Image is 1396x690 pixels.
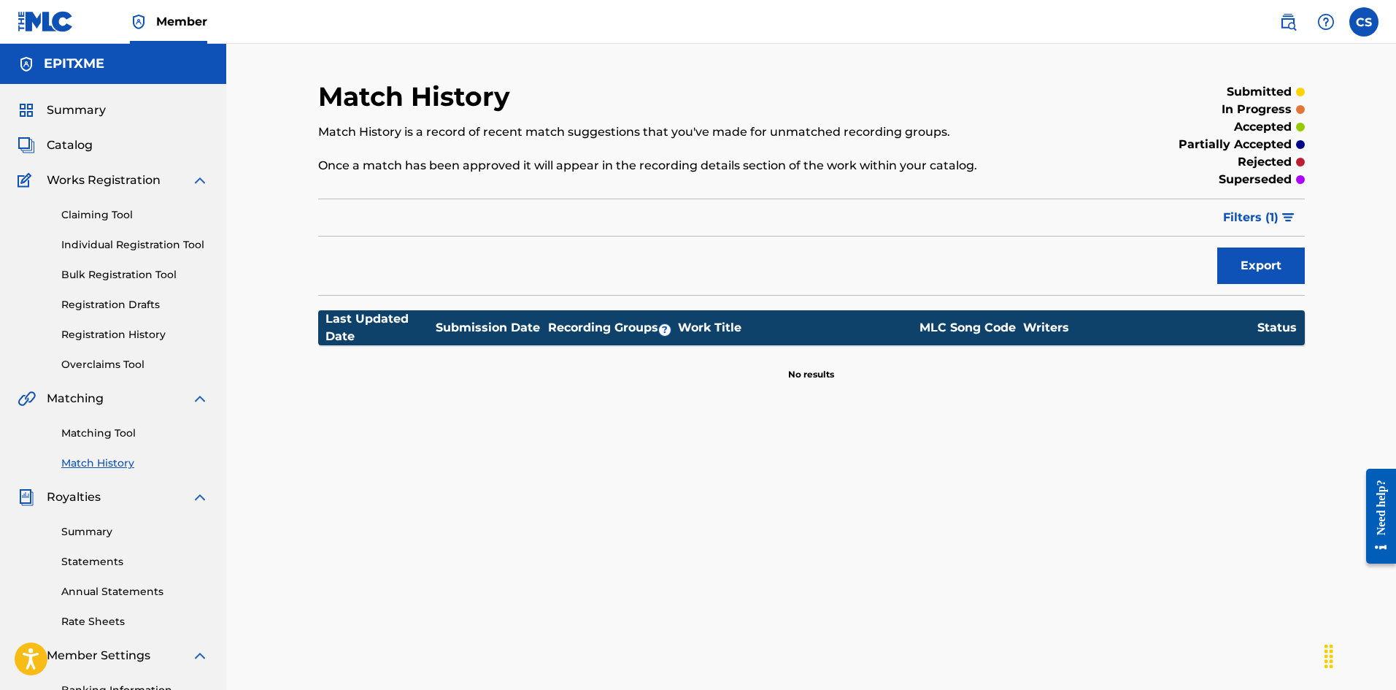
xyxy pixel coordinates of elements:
div: Work Title [678,319,911,337]
a: Statements [61,554,209,570]
p: submitted [1227,83,1292,101]
p: No results [788,350,834,381]
img: filter [1282,213,1295,222]
a: Annual Statements [61,584,209,599]
p: rejected [1238,153,1292,171]
span: Filters ( 1 ) [1223,209,1279,226]
p: Once a match has been approved it will appear in the recording details section of the work within... [318,157,1078,175]
p: partially accepted [1179,136,1292,153]
div: Status [1257,319,1297,337]
a: CatalogCatalog [18,137,93,154]
a: Match History [61,456,209,471]
img: Summary [18,101,35,119]
span: Royalties [47,488,101,506]
div: MLC Song Code [913,319,1022,337]
img: help [1317,13,1335,31]
a: Registration History [61,327,209,342]
a: Public Search [1273,7,1303,37]
a: Matching Tool [61,426,209,441]
h2: Match History [318,80,517,113]
img: expand [191,172,209,189]
div: User Menu [1349,7,1378,37]
div: Writers [1023,319,1257,337]
img: Accounts [18,55,35,73]
div: Drag [1317,635,1341,678]
p: accepted [1234,118,1292,136]
img: search [1279,13,1297,31]
a: Overclaims Tool [61,357,209,372]
a: Registration Drafts [61,297,209,313]
a: Summary [61,524,209,540]
img: Matching [18,390,36,407]
img: Catalog [18,137,35,154]
img: Top Rightsholder [130,13,147,31]
a: SummarySummary [18,101,106,119]
span: Works Registration [47,172,161,189]
p: superseded [1219,171,1292,188]
iframe: Chat Widget [1323,620,1396,690]
a: Claiming Tool [61,207,209,223]
img: expand [191,647,209,664]
a: Individual Registration Tool [61,237,209,253]
p: Match History is a record of recent match suggestions that you've made for unmatched recording gr... [318,123,1078,141]
span: Summary [47,101,106,119]
img: expand [191,488,209,506]
span: Member [156,13,207,30]
img: Royalties [18,488,35,506]
img: expand [191,390,209,407]
h5: EPITXME [44,55,104,72]
span: Matching [47,390,104,407]
span: Member Settings [47,647,150,664]
p: in progress [1222,101,1292,118]
button: Filters (1) [1214,199,1305,236]
div: Last Updated Date [325,310,435,345]
div: Recording Groups [546,319,677,337]
div: Help [1311,7,1341,37]
div: Submission Date [436,319,545,337]
span: Catalog [47,137,93,154]
img: Member Settings [18,647,35,664]
a: Rate Sheets [61,614,209,629]
img: MLC Logo [18,11,74,32]
a: Bulk Registration Tool [61,267,209,283]
span: ? [659,324,671,336]
button: Export [1217,248,1305,284]
iframe: Resource Center [1355,458,1396,575]
img: Works Registration [18,172,36,189]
